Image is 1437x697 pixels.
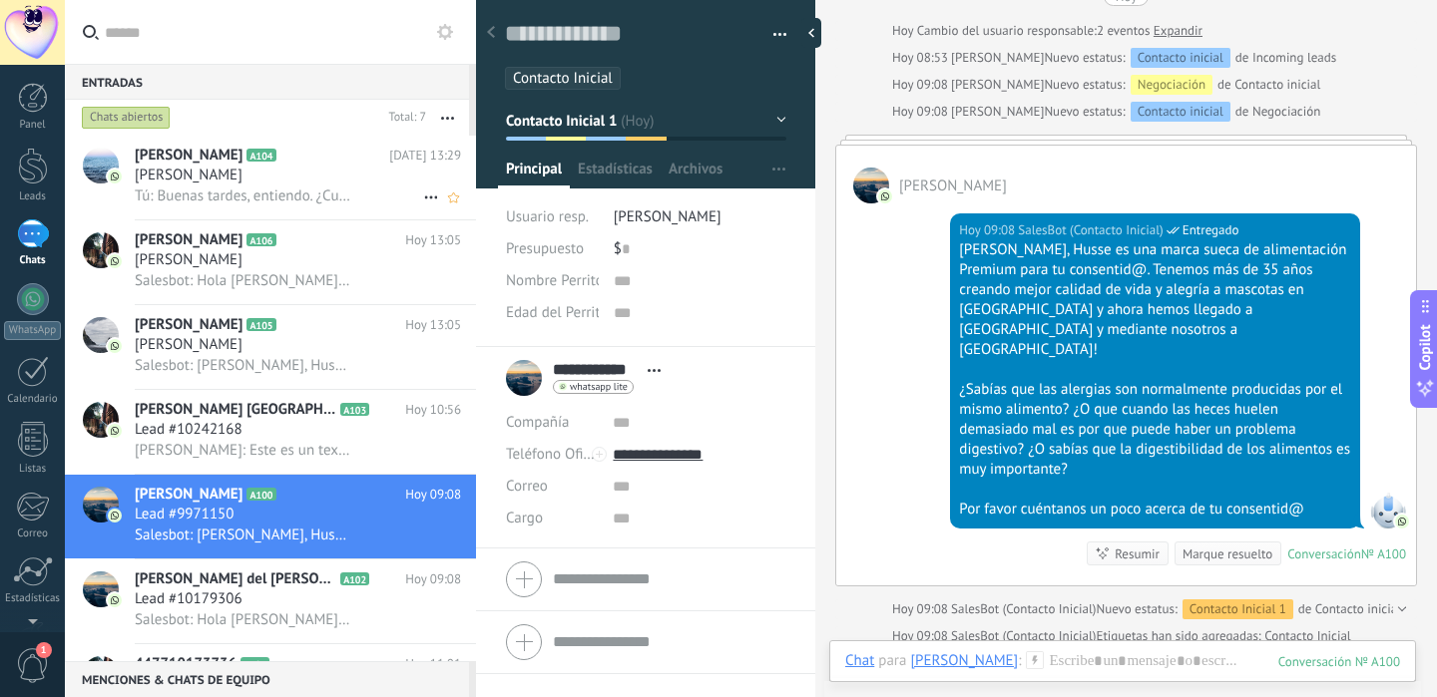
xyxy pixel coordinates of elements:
[405,315,461,335] span: Hoy 13:05
[1044,48,1125,68] span: Nuevo estatus:
[135,146,242,166] span: [PERSON_NAME]
[951,600,1096,617] span: SalesBot (Contacto Inicial)
[506,201,599,233] div: Usuario resp.
[4,254,62,267] div: Chats
[910,651,1018,669] div: Luis Loranca
[1044,48,1336,68] div: de Incoming leads
[108,339,122,353] img: icon
[892,48,951,68] div: Hoy 08:53
[1044,102,1125,122] span: Nuevo estatus:
[36,642,52,658] span: 1
[959,500,1351,520] div: Por favor cuéntanos un poco acerca de tu consentid@
[614,233,786,265] div: $
[506,471,548,503] button: Correo
[1044,75,1125,95] span: Nuevo estatus:
[506,297,599,329] div: Edad del Perrito
[1287,545,1361,562] div: Conversación
[506,273,604,288] span: Nombre Perrito
[135,610,351,629] span: Salesbot: Hola [PERSON_NAME] del [PERSON_NAME] Pe, Husse es una marca sueca de alimentación Premi...
[246,488,275,501] span: A100
[135,315,242,335] span: [PERSON_NAME]
[405,230,461,250] span: Hoy 13:05
[135,186,351,205] span: Tú: Buenas tardes, entiendo. ¿Cuántos años tiene [PERSON_NAME]?
[892,75,951,95] div: Hoy 09:08
[65,136,476,219] a: avataricon[PERSON_NAME]A104[DATE] 13:29[PERSON_NAME]Tú: Buenas tardes, entiendo. ¿Cuántos años ti...
[1395,515,1409,528] img: com.amocrm.amocrmwa.svg
[405,400,461,420] span: Hoy 10:56
[1115,544,1160,563] div: Resumir
[506,233,599,265] div: Presupuesto
[1183,544,1272,563] div: Marque resuelto
[1044,102,1320,122] div: de Negociación
[405,654,461,674] span: Hoy 11:01
[801,18,821,48] div: Ocultar
[669,160,722,188] span: Archivos
[1096,599,1401,619] div: de Contacto inicial
[426,100,469,136] button: Más
[1131,75,1212,95] div: Negociación
[108,509,122,523] img: icon
[892,102,951,122] div: Hoy 09:08
[82,106,171,130] div: Chats abiertos
[135,420,242,440] span: Lead #10242168
[1096,626,1350,646] span: Etiquetas han sido agregadas: Contacto Inicial
[1018,651,1021,671] span: :
[506,477,548,496] span: Correo
[65,390,476,474] a: avataricon[PERSON_NAME] [GEOGRAPHIC_DATA] - [GEOGRAPHIC_DATA]A103Hoy 10:56Lead #10242168[PERSON_N...
[1154,21,1202,41] a: Expandir
[1131,48,1230,68] div: Contacto inicial
[1361,545,1406,562] div: № A100
[614,207,721,226] span: [PERSON_NAME]
[892,599,951,619] div: Hoy 09:08
[959,380,1351,480] div: ¿Sabías que las alergias son normalmente producidas por el mismo alimento? ¿O que cuando las hece...
[405,569,461,589] span: Hoy 09:08
[340,403,369,416] span: A103
[135,271,351,290] span: Salesbot: Hola [PERSON_NAME], Husse es una marca sueca de alimentación Premium para tu consentid@...
[951,627,1096,644] span: SalesBot (Contacto Inicial)
[506,265,599,297] div: Nombre Perrito
[1018,220,1163,240] span: SalesBot (Contacto Inicial)
[951,103,1044,120] span: Luis
[135,441,351,460] span: [PERSON_NAME]: Este es un texto de prueba para que [PERSON_NAME] España - [GEOGRAPHIC_DATA] tu ma...
[899,176,1007,195] span: Luis Loranca
[506,439,598,471] button: Teléfono Oficina
[506,445,610,464] span: Teléfono Oficina
[65,305,476,389] a: avataricon[PERSON_NAME]A105Hoy 13:05[PERSON_NAME]Salesbot: [PERSON_NAME], Husse es una marca suec...
[878,189,892,203] img: com.amocrm.amocrmwa.svg
[892,21,917,41] div: Hoy
[1370,493,1406,528] span: SalesBot
[240,657,269,670] span: A101
[506,511,543,525] span: Cargo
[4,190,62,203] div: Leads
[381,108,426,128] div: Total: 7
[65,559,476,643] a: avataricon[PERSON_NAME] del [PERSON_NAME] PeA102Hoy 09:08Lead #10179306Salesbot: Hola [PERSON_NAM...
[892,626,951,646] div: Hoy 09:08
[389,146,461,166] span: [DATE] 13:29
[108,593,122,607] img: icon
[951,76,1044,93] span: Luis
[1131,102,1230,122] div: Contacto inicial
[4,393,62,406] div: Calendario
[506,160,562,188] span: Principal
[506,503,598,534] div: Cargo
[65,475,476,558] a: avataricon[PERSON_NAME]A100Hoy 09:08Lead #9971150Salesbot: [PERSON_NAME], Husse es una marca suec...
[1183,220,1239,240] span: Entregado
[246,233,275,246] span: A106
[1278,653,1400,670] div: 100
[135,525,351,544] span: Salesbot: [PERSON_NAME], Husse es una marca sueca de alimentación Premium para tu consentid@. Ten...
[853,168,889,203] span: Luis Loranca
[4,321,61,340] div: WhatsApp
[65,64,469,100] div: Entradas
[506,239,584,258] span: Presupuesto
[1415,324,1435,370] span: Copilot
[108,170,122,183] img: icon
[405,485,461,505] span: Hoy 09:08
[4,592,62,605] div: Estadísticas
[135,356,351,375] span: Salesbot: [PERSON_NAME], Husse es una marca sueca de alimentación Premium para tu consentid@. Ten...
[135,230,242,250] span: [PERSON_NAME]
[246,318,275,331] span: A105
[4,119,62,132] div: Panel
[506,305,608,320] span: Edad del Perrito
[135,250,242,270] span: [PERSON_NAME]
[578,160,653,188] span: Estadísticas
